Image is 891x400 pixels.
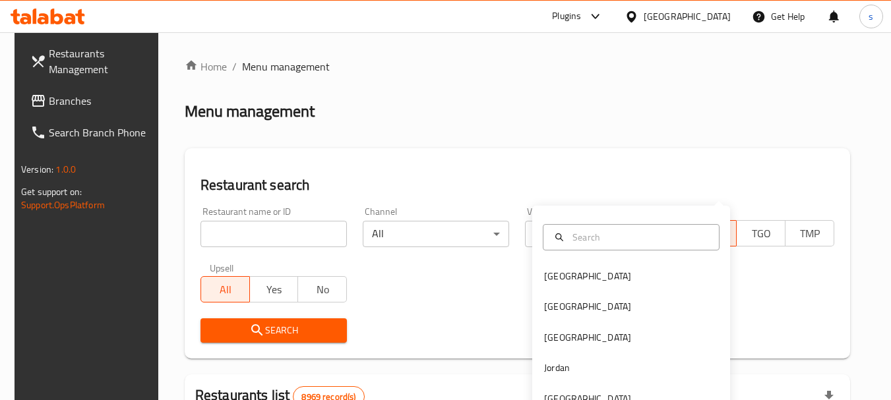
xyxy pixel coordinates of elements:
[791,224,829,243] span: TMP
[567,230,711,244] input: Search
[552,9,581,24] div: Plugins
[242,59,330,74] span: Menu management
[742,224,780,243] span: TGO
[644,9,731,24] div: [GEOGRAPHIC_DATA]
[525,221,671,247] div: All
[21,196,105,214] a: Support.OpsPlatform
[200,318,347,343] button: Search
[185,59,227,74] a: Home
[20,38,164,85] a: Restaurants Management
[544,360,570,375] div: Jordan
[200,175,834,195] h2: Restaurant search
[20,85,164,117] a: Branches
[49,125,153,140] span: Search Branch Phone
[303,280,342,299] span: No
[49,45,153,77] span: Restaurants Management
[232,59,237,74] li: /
[785,220,834,246] button: TMP
[249,276,299,302] button: Yes
[21,183,82,200] span: Get support on:
[206,280,245,299] span: All
[185,59,850,74] nav: breadcrumb
[255,280,293,299] span: Yes
[200,221,347,247] input: Search for restaurant name or ID..
[544,299,631,314] div: [GEOGRAPHIC_DATA]
[297,276,347,302] button: No
[363,221,509,247] div: All
[544,269,631,283] div: [GEOGRAPHIC_DATA]
[55,161,76,178] span: 1.0.0
[736,220,785,246] button: TGO
[210,263,234,272] label: Upsell
[200,276,250,302] button: All
[211,322,336,339] span: Search
[20,117,164,148] a: Search Branch Phone
[21,161,53,178] span: Version:
[49,93,153,109] span: Branches
[869,9,873,24] span: s
[544,330,631,345] div: [GEOGRAPHIC_DATA]
[185,101,315,122] h2: Menu management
